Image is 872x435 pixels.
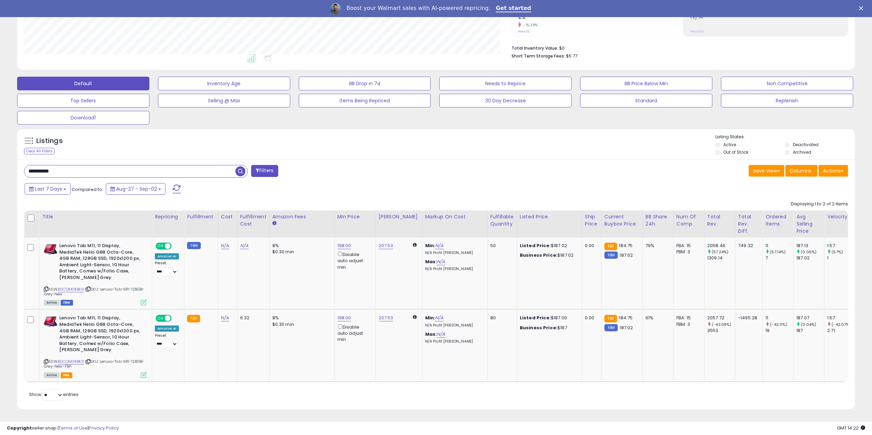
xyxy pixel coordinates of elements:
[155,261,179,276] div: Preset:
[832,322,851,327] small: (-42.07%)
[723,149,748,155] label: Out of Stock
[425,251,482,255] p: N/A Profit [PERSON_NAME]
[676,243,699,249] div: FBA: 15
[646,315,668,321] div: 61%
[272,243,329,249] div: 8%
[690,29,704,34] small: Prev: N/A
[156,316,165,321] span: ON
[379,213,419,220] div: [PERSON_NAME]
[496,5,531,12] a: Get started
[721,77,853,90] button: Non Competitive
[435,242,443,249] a: N/A
[413,315,417,319] i: Calculated using Dynamic Max Price.
[35,185,62,192] span: Last 7 Days
[770,322,787,327] small: (-42.11%)
[240,213,267,228] div: Fulfillment Cost
[827,255,855,261] div: 1
[156,243,165,249] span: ON
[337,251,370,270] div: Disable auto adjust min
[44,359,145,369] span: | SKU: Lenovo-Tab-M11-128GB-Grey-New-FBA
[44,372,60,378] span: All listings currently available for purchase on Amazon
[793,142,819,148] label: Deactivated
[439,77,572,90] button: Needs to Reprice
[520,315,551,321] b: Listed Price:
[187,315,200,322] small: FBA
[512,45,558,51] b: Total Inventory Value:
[585,315,596,321] div: 0.00
[58,286,84,292] a: B0CQMGKBK9
[59,425,88,431] a: Terms of Use
[604,315,617,322] small: FBA
[520,325,577,331] div: $187
[44,300,60,306] span: All listings currently available for purchase on Amazon
[187,213,215,220] div: Fulfillment
[425,331,437,337] b: Max:
[437,258,445,265] a: N/A
[44,315,58,329] img: 41FiQJzP7wL._SL40_.jpg
[770,249,786,255] small: (57.14%)
[721,94,853,107] button: Replenish
[676,249,699,255] div: FBM: 3
[859,6,866,10] div: Close
[604,243,617,250] small: FBA
[520,315,577,321] div: $187.00
[72,186,103,193] span: Compared to:
[221,315,229,321] a: N/A
[712,322,731,327] small: (-42.08%)
[715,134,855,140] p: Listing States:
[89,425,119,431] a: Privacy Policy
[518,29,529,34] small: Prev: 26
[44,243,58,256] img: 41FiQJzP7wL._SL40_.jpg
[521,23,538,28] small: -15.38%
[439,94,572,107] button: 30 Day Decrease
[604,324,618,331] small: FBM
[337,323,370,343] div: Disable auto adjust min
[690,13,848,22] h2: N/A
[106,183,165,195] button: Aug-27 - Sep-02
[791,201,848,207] div: Displaying 1 to 2 of 2 items
[796,213,821,235] div: Avg Selling Price
[796,328,824,334] div: 187
[425,258,437,265] b: Max:
[796,315,824,321] div: 187.07
[796,255,824,261] div: 187.02
[272,213,332,220] div: Amazon Fees
[827,328,855,334] div: 2.71
[619,242,632,249] span: 184.75
[801,249,816,255] small: (0.06%)
[707,243,735,249] div: 2058.46
[723,142,736,148] label: Active
[837,425,865,431] span: 2025-09-10 14:22 GMT
[580,77,712,90] button: BB Price Below Min
[520,243,577,249] div: $187.02
[272,220,277,227] small: Amazon Fees.
[646,213,671,228] div: BB Share 24h.
[604,213,640,228] div: Current Buybox Price
[707,328,735,334] div: 3553
[425,339,482,344] p: N/A Profit [PERSON_NAME]
[425,242,435,249] b: Min:
[337,242,351,249] a: 198.00
[435,315,443,321] a: N/A
[413,243,417,247] i: Calculated using Dynamic Max Price.
[24,148,54,154] div: Clear All Filters
[707,255,735,261] div: 1309.14
[7,425,32,431] strong: Copyright
[29,391,78,398] span: Show: entries
[17,77,149,90] button: Default
[44,286,145,297] span: | SKU: Lenovo-Tab-M11-128GB-Grey-New
[7,425,119,432] div: seller snap | |
[379,242,393,249] a: 207.53
[425,315,435,321] b: Min:
[738,213,760,235] div: Total Rev. Diff.
[61,372,72,378] span: FBA
[59,315,143,355] b: Lenovo Tab M11, 11 Display, MediaTek Helio G88 Octa-Core, 4GB RAM, 128GB SSD, 1920x1200 px, Ambie...
[793,149,811,155] label: Archived
[425,213,484,220] div: Markup on Cost
[520,324,557,331] b: Business Price:
[59,243,143,282] b: Lenovo Tab M11, 11 Display, MediaTek Helio G88 Octa-Core, 4GB RAM, 128GB SSD, 1920x1200 px, Ambie...
[490,213,514,228] div: Fulfillable Quantity
[512,53,565,59] b: Short Term Storage Fees:
[155,333,179,349] div: Preset:
[520,242,551,249] b: Listed Price:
